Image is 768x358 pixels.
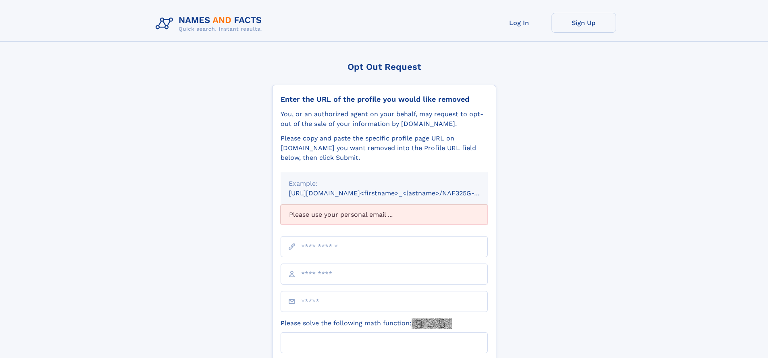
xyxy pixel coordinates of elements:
div: Example: [289,179,480,188]
div: Please use your personal email ... [281,205,488,225]
a: Sign Up [552,13,616,33]
a: Log In [487,13,552,33]
div: You, or an authorized agent on your behalf, may request to opt-out of the sale of your informatio... [281,109,488,129]
img: Logo Names and Facts [152,13,268,35]
small: [URL][DOMAIN_NAME]<firstname>_<lastname>/NAF325G-xxxxxxxx [289,189,503,197]
div: Please copy and paste the specific profile page URL on [DOMAIN_NAME] you want removed into the Pr... [281,134,488,163]
div: Opt Out Request [272,62,496,72]
div: Enter the URL of the profile you would like removed [281,95,488,104]
label: Please solve the following math function: [281,318,452,329]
